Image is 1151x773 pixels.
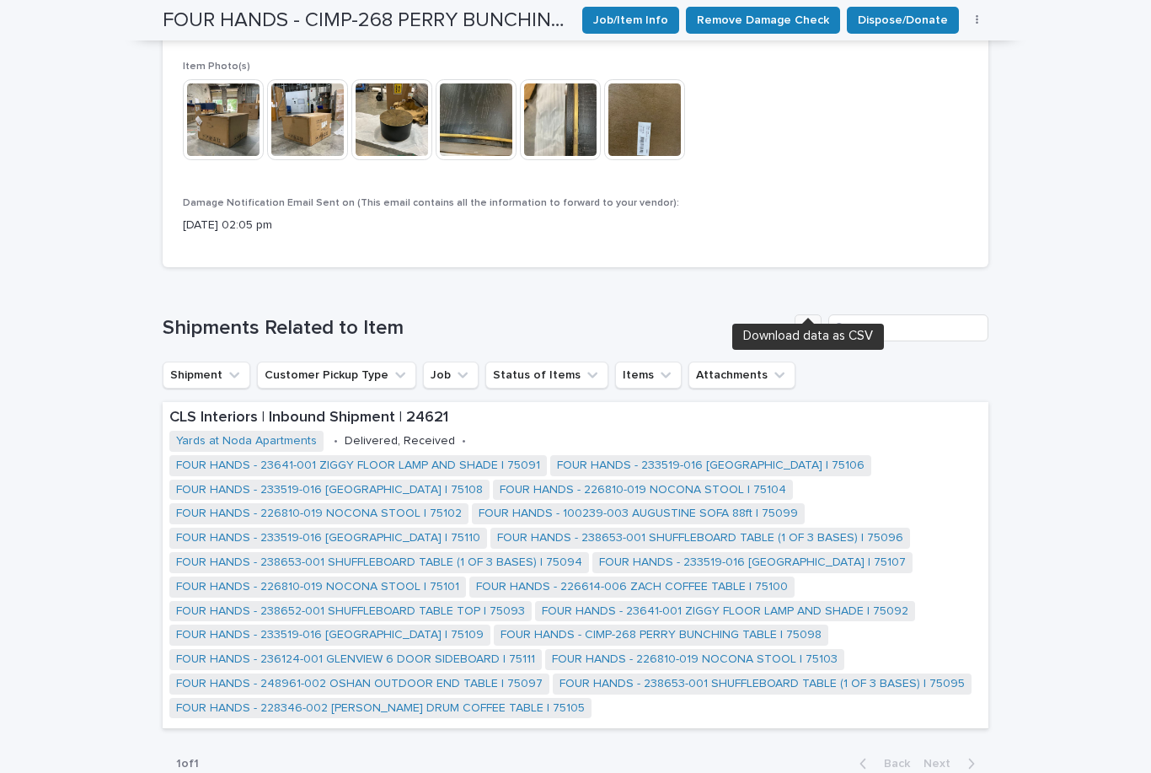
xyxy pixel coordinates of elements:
p: • [334,434,338,448]
button: Dispose/Donate [847,7,959,34]
a: FOUR HANDS - 233519-016 [GEOGRAPHIC_DATA] | 75109 [176,628,484,642]
a: FOUR HANDS - 233519-016 [GEOGRAPHIC_DATA] | 75110 [176,531,480,545]
a: FOUR HANDS - 226810-019 NOCONA STOOL | 75102 [176,507,462,521]
a: FOUR HANDS - 233519-016 [GEOGRAPHIC_DATA] | 75108 [176,483,483,497]
a: FOUR HANDS - 238653-001 SHUFFLEBOARD TABLE (1 OF 3 BASES) | 75096 [497,531,903,545]
p: Delivered, Received [345,434,455,448]
a: FOUR HANDS - 100239-003 AUGUSTINE SOFA 88ft | 75099 [479,507,798,521]
button: Job [423,362,479,389]
p: • [462,434,466,448]
a: FOUR HANDS - CIMP-268 PERRY BUNCHING TABLE | 75098 [501,628,822,642]
span: Item Photo(s) [183,62,250,72]
button: Job/Item Info [582,7,679,34]
a: FOUR HANDS - 23641-001 ZIGGY FLOOR LAMP AND SHADE | 75091 [176,459,540,473]
a: FOUR HANDS - 236124-001 GLENVIEW 6 DOOR SIDEBOARD | 75111 [176,652,535,667]
button: Attachments [688,362,795,389]
a: FOUR HANDS - 233519-016 [GEOGRAPHIC_DATA] | 75107 [599,556,906,570]
h1: Shipments Related to Item [163,316,788,341]
span: Back [874,758,910,770]
button: Next [917,756,988,771]
a: FOUR HANDS - 238653-001 SHUFFLEBOARD TABLE (1 OF 3 BASES) | 75094 [176,556,582,570]
a: FOUR HANDS - 238652-001 SHUFFLEBOARD TABLE TOP | 75093 [176,604,525,619]
a: CLS Interiors | Inbound Shipment | 24621Yards at Noda Apartments •Delivered, Received•FOUR HANDS ... [163,402,988,729]
button: Customer Pickup Type [257,362,416,389]
a: FOUR HANDS - 238653-001 SHUFFLEBOARD TABLE (1 OF 3 BASES) | 75095 [559,677,965,691]
a: FOUR HANDS - 23641-001 ZIGGY FLOOR LAMP AND SHADE | 75092 [542,604,908,619]
button: Status of Items [485,362,608,389]
p: CLS Interiors | Inbound Shipment | 24621 [169,409,982,427]
button: Back [846,756,917,771]
button: Shipment [163,362,250,389]
a: FOUR HANDS - 228346-002 [PERSON_NAME] DRUM COFFEE TABLE | 75105 [176,701,585,716]
h2: FOUR HANDS - CIMP-268 PERRY BUNCHING TABLE | 75098 [163,8,569,33]
span: Next [923,758,961,770]
a: FOUR HANDS - 226810-019 NOCONA STOOL | 75101 [176,580,459,594]
a: FOUR HANDS - 233519-016 [GEOGRAPHIC_DATA] | 75106 [557,459,865,473]
a: Yards at Noda Apartments [176,434,317,448]
input: Search [828,314,988,341]
button: Remove Damage Check [686,7,840,34]
span: Remove Damage Check [697,12,829,29]
span: Damage Notification Email Sent on (This email contains all the information to forward to your ven... [183,198,679,208]
p: [DATE] 02:05 pm [183,217,968,234]
a: FOUR HANDS - 226810-019 NOCONA STOOL | 75104 [500,483,786,497]
span: Dispose/Donate [858,12,948,29]
a: FOUR HANDS - 226614-006 ZACH COFFEE TABLE | 75100 [476,580,788,594]
a: FOUR HANDS - 226810-019 NOCONA STOOL | 75103 [552,652,838,667]
button: Items [615,362,682,389]
span: Job/Item Info [593,12,668,29]
a: FOUR HANDS - 248961-002 OSHAN OUTDOOR END TABLE | 75097 [176,677,543,691]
